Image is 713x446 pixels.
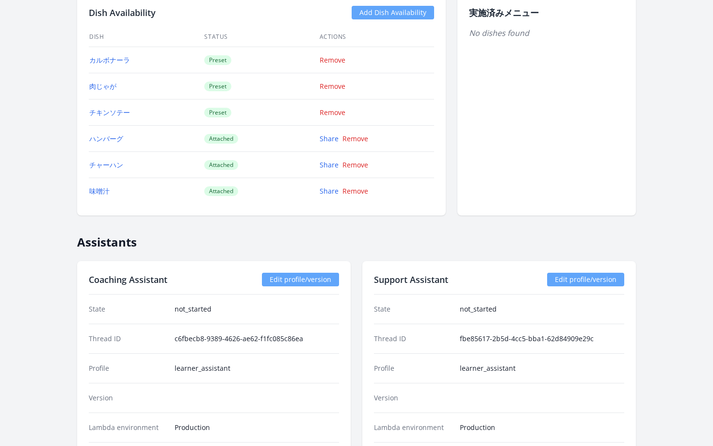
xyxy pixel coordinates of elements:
a: Remove [342,134,368,143]
a: チキンソテー [89,108,130,117]
h2: Coaching Assistant [89,273,167,286]
h2: Dish Availability [89,6,156,19]
th: Actions [319,27,434,47]
span: Preset [204,55,231,65]
p: No dishes found [469,27,624,39]
a: Remove [320,82,345,91]
a: 味噌汁 [89,186,110,196]
dd: learner_assistant [175,363,339,373]
dd: not_started [175,304,339,314]
dt: Lambda environment [374,423,452,432]
a: Share [320,134,339,143]
th: Dish [89,27,204,47]
dd: fbe85617-2b5d-4cc5-bba1-62d84909e29c [460,334,624,344]
a: カルボナーラ [89,55,130,65]
span: Attached [204,134,238,144]
h2: 実施済みメニュー [469,6,624,19]
a: Remove [342,160,368,169]
h2: Support Assistant [374,273,448,286]
a: 肉じゃが [89,82,116,91]
dt: Profile [89,363,167,373]
a: Remove [320,108,345,117]
dt: State [374,304,452,314]
dt: Version [89,393,167,403]
dt: Thread ID [374,334,452,344]
a: Add Dish Availability [352,6,434,19]
a: Edit profile/version [262,273,339,286]
dd: learner_assistant [460,363,624,373]
span: Attached [204,160,238,170]
dt: Thread ID [89,334,167,344]
a: Share [320,160,339,169]
a: Remove [342,186,368,196]
a: Edit profile/version [547,273,624,286]
dd: Production [460,423,624,432]
dt: Version [374,393,452,403]
dd: not_started [460,304,624,314]
dt: Lambda environment [89,423,167,432]
a: チャーハン [89,160,123,169]
span: Attached [204,186,238,196]
th: Status [204,27,319,47]
span: Preset [204,82,231,91]
span: Preset [204,108,231,117]
h2: Assistants [77,227,636,249]
a: Share [320,186,339,196]
dt: Profile [374,363,452,373]
a: Remove [320,55,345,65]
dd: c6fbecb8-9389-4626-ae62-f1fc085c86ea [175,334,339,344]
dt: State [89,304,167,314]
dd: Production [175,423,339,432]
a: ハンバーグ [89,134,123,143]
